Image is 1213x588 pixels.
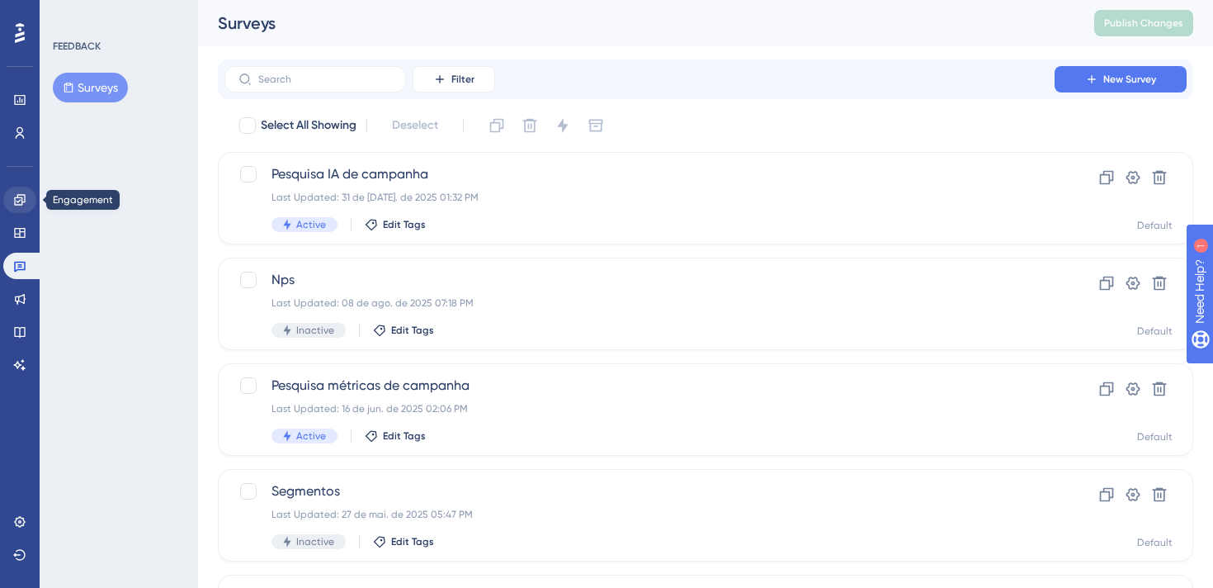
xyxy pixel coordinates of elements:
button: Deselect [377,111,453,140]
span: Active [296,218,326,231]
span: Need Help? [40,4,104,24]
span: Select All Showing [261,116,356,135]
span: Deselect [392,116,438,135]
span: Segmentos [271,481,1008,501]
button: Surveys [53,73,128,102]
span: Filter [451,73,474,86]
span: Pesquisa métricas de campanha [271,376,1008,396]
button: Edit Tags [373,324,434,337]
div: Last Updated: 27 de mai. de 2025 05:47 PM [271,508,1008,521]
span: New Survey [1103,73,1156,86]
input: Search [258,73,392,85]
div: Last Updated: 16 de jun. de 2025 02:06 PM [271,402,1008,415]
span: Nps [271,270,1008,290]
div: Default [1137,536,1173,549]
button: Edit Tags [365,429,426,443]
button: New Survey [1055,66,1187,92]
span: Edit Tags [391,324,434,337]
span: Edit Tags [383,218,426,231]
div: Default [1137,325,1173,338]
div: Surveys [218,12,1053,35]
div: Default [1137,430,1173,443]
span: Edit Tags [391,535,434,548]
div: Last Updated: 31 de [DATE]. de 2025 01:32 PM [271,191,1008,204]
div: Last Updated: 08 de ago. de 2025 07:18 PM [271,296,1008,310]
span: Publish Changes [1104,17,1183,30]
span: Inactive [296,535,334,548]
div: FEEDBACK [53,40,101,53]
span: Active [296,429,326,443]
button: Filter [413,66,495,92]
span: Pesquisa IA de campanha [271,164,1008,184]
div: 1 [115,8,120,21]
button: Publish Changes [1094,10,1193,36]
button: Edit Tags [373,535,434,548]
span: Edit Tags [383,429,426,443]
div: Default [1137,219,1173,232]
button: Edit Tags [365,218,426,231]
span: Inactive [296,324,334,337]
